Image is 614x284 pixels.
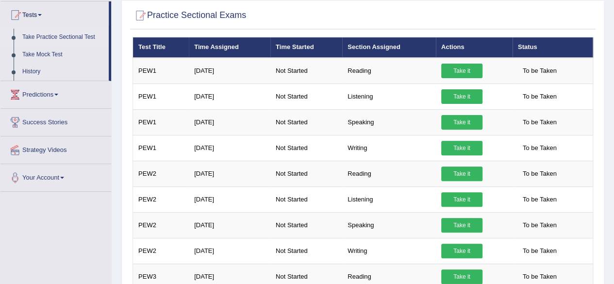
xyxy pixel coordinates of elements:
[133,161,189,186] td: PEW2
[441,115,482,130] a: Take it
[270,58,342,84] td: Not Started
[342,212,436,238] td: Speaking
[441,218,482,233] a: Take it
[0,1,109,26] a: Tests
[270,135,342,161] td: Not Started
[189,135,270,161] td: [DATE]
[0,136,111,161] a: Strategy Videos
[518,89,562,104] span: To be Taken
[270,238,342,264] td: Not Started
[18,29,109,46] a: Take Practice Sectional Test
[270,186,342,212] td: Not Started
[518,218,562,233] span: To be Taken
[189,109,270,135] td: [DATE]
[518,167,562,181] span: To be Taken
[441,64,482,78] a: Take it
[441,192,482,207] a: Take it
[441,167,482,181] a: Take it
[342,135,436,161] td: Writing
[133,58,189,84] td: PEW1
[518,64,562,78] span: To be Taken
[189,58,270,84] td: [DATE]
[133,8,246,23] h2: Practice Sectional Exams
[189,186,270,212] td: [DATE]
[342,58,436,84] td: Reading
[518,192,562,207] span: To be Taken
[189,212,270,238] td: [DATE]
[342,84,436,109] td: Listening
[133,212,189,238] td: PEW2
[513,37,593,58] th: Status
[270,161,342,186] td: Not Started
[133,109,189,135] td: PEW1
[189,84,270,109] td: [DATE]
[133,37,189,58] th: Test Title
[189,37,270,58] th: Time Assigned
[518,244,562,258] span: To be Taken
[518,269,562,284] span: To be Taken
[342,238,436,264] td: Writing
[133,186,189,212] td: PEW2
[342,161,436,186] td: Reading
[518,141,562,155] span: To be Taken
[189,238,270,264] td: [DATE]
[441,244,482,258] a: Take it
[189,161,270,186] td: [DATE]
[270,212,342,238] td: Not Started
[133,135,189,161] td: PEW1
[133,238,189,264] td: PEW2
[441,89,482,104] a: Take it
[18,63,109,81] a: History
[436,37,513,58] th: Actions
[518,115,562,130] span: To be Taken
[342,109,436,135] td: Speaking
[441,141,482,155] a: Take it
[270,37,342,58] th: Time Started
[270,109,342,135] td: Not Started
[0,81,111,105] a: Predictions
[0,109,111,133] a: Success Stories
[0,164,111,188] a: Your Account
[270,84,342,109] td: Not Started
[133,84,189,109] td: PEW1
[342,186,436,212] td: Listening
[342,37,436,58] th: Section Assigned
[18,46,109,64] a: Take Mock Test
[441,269,482,284] a: Take it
